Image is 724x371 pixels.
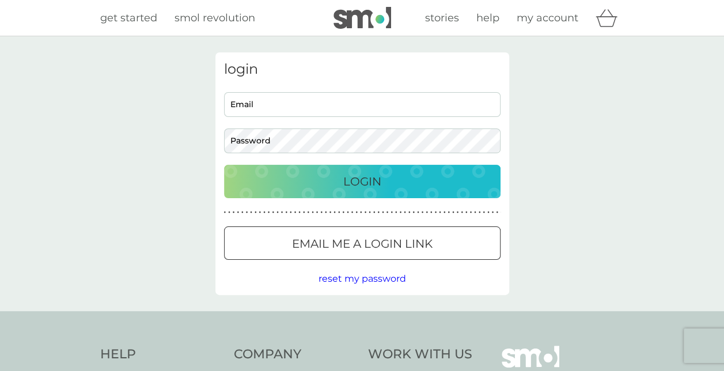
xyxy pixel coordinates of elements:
span: stories [425,12,459,24]
p: ● [263,210,266,215]
p: ● [347,210,349,215]
p: ● [338,210,340,215]
p: ● [382,210,384,215]
p: ● [281,210,283,215]
span: help [476,12,499,24]
button: Email me a login link [224,226,501,260]
p: ● [444,210,446,215]
p: ● [430,210,433,215]
p: ● [404,210,406,215]
p: ● [470,210,472,215]
p: ● [255,210,257,215]
p: ● [439,210,441,215]
p: ● [360,210,362,215]
p: ● [426,210,428,215]
p: ● [391,210,393,215]
p: ● [298,210,301,215]
a: stories [425,10,459,26]
p: ● [268,210,270,215]
p: ● [329,210,332,215]
a: smol revolution [175,10,255,26]
button: Login [224,165,501,198]
p: ● [228,210,230,215]
p: ● [417,210,419,215]
p: ● [294,210,297,215]
a: my account [517,10,578,26]
p: ● [241,210,244,215]
a: get started [100,10,157,26]
p: ● [461,210,463,215]
p: ● [483,210,485,215]
p: ● [312,210,314,215]
p: ● [355,210,358,215]
h4: Company [234,346,357,364]
span: reset my password [319,273,406,284]
img: smol [333,7,391,29]
p: ● [290,210,292,215]
a: help [476,10,499,26]
p: ● [303,210,305,215]
p: Login [343,172,381,191]
p: Email me a login link [292,234,433,253]
p: ● [386,210,389,215]
p: ● [224,210,226,215]
p: ● [316,210,319,215]
p: ● [448,210,450,215]
p: ● [474,210,476,215]
p: ● [276,210,279,215]
p: ● [412,210,415,215]
p: ● [351,210,354,215]
p: ● [272,210,274,215]
p: ● [237,210,239,215]
p: ● [395,210,397,215]
p: ● [333,210,336,215]
p: ● [422,210,424,215]
p: ● [369,210,371,215]
h4: Work With Us [368,346,472,364]
p: ● [479,210,481,215]
p: ● [246,210,248,215]
p: ● [408,210,411,215]
p: ● [259,210,261,215]
p: ● [496,210,498,215]
p: ● [452,210,454,215]
p: ● [325,210,327,215]
p: ● [307,210,309,215]
p: ● [487,210,490,215]
p: ● [250,210,252,215]
span: get started [100,12,157,24]
p: ● [457,210,459,215]
p: ● [373,210,376,215]
span: smol revolution [175,12,255,24]
button: reset my password [319,271,406,286]
p: ● [400,210,402,215]
p: ● [342,210,344,215]
p: ● [285,210,287,215]
p: ● [365,210,367,215]
p: ● [377,210,380,215]
h3: login [224,61,501,78]
p: ● [492,210,494,215]
span: my account [517,12,578,24]
h4: Help [100,346,223,364]
p: ● [320,210,323,215]
p: ● [435,210,437,215]
p: ● [233,210,235,215]
div: basket [596,6,624,29]
p: ● [465,210,468,215]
